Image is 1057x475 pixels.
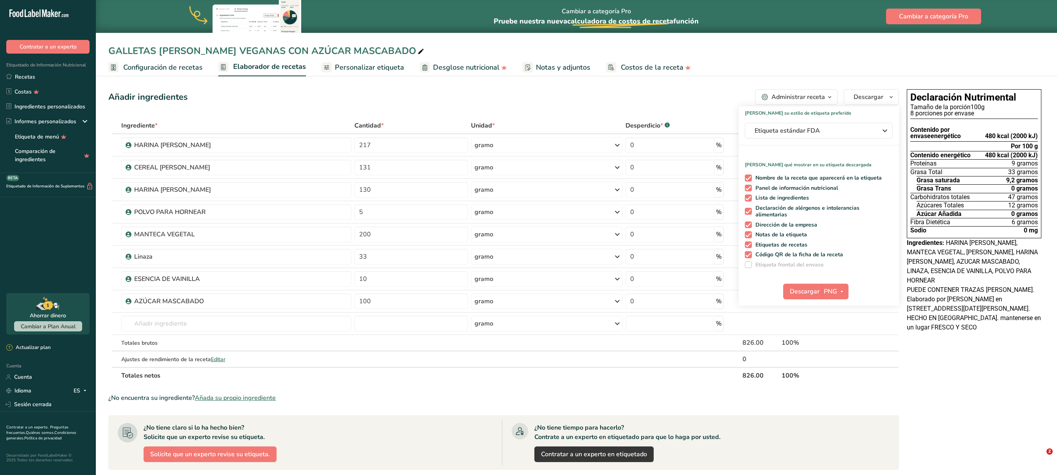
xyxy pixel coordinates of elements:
[494,16,567,26] font: Pruebe nuestra nueva
[134,252,153,261] font: Linaza
[910,103,971,111] font: Tamaño de la porción
[985,151,1038,159] font: 480 kcal (2000 kJ)
[910,160,937,167] font: Proteínas
[910,151,971,159] font: Contenido energético
[755,261,824,268] font: Etiqueta frontal del envase
[144,433,265,441] font: Solicite que un experto revise su etiqueta.
[1024,227,1038,234] font: 0 mg
[1030,448,1049,467] iframe: Chat en vivo de Intercom
[523,59,590,76] a: Notas y adjuntos
[910,126,950,140] font: Contenido por envase
[14,321,82,331] button: Cambiar a Plan Anual
[899,12,968,21] font: Cambiar a categoría Pro
[562,7,631,16] font: Cambiar a categoría Pro
[534,423,624,432] font: ¿No tiene tiempo para hacerlo?
[910,218,950,226] font: Fibra Dietética
[134,297,204,306] font: AZÚCAR MASCABADO
[15,133,59,140] font: Etiqueta de menú
[14,387,31,394] font: Idioma
[6,40,90,54] button: Contratar a un experto
[1008,168,1038,176] font: 33 gramos
[985,132,1038,140] font: 480 kcal (2000 kJ)
[144,446,277,462] button: Solicite que un experto revise su etiqueta.
[322,59,404,76] a: Personalizar etiqueta
[745,162,872,168] font: [PERSON_NAME] qué mostrar en su etiqueta descargada
[910,110,974,117] font: 8 porciones por envase
[134,208,206,216] font: POLVO PARA HORNEAR
[26,430,54,435] font: Quiénes somos.
[134,230,195,239] font: MANTECA VEGETAL
[931,132,961,140] font: energético
[917,176,960,184] font: Grasa saturada
[621,63,683,72] font: Costos de la receta
[475,230,493,239] font: gramo
[910,227,926,234] font: Sodio
[917,210,962,218] font: Azúcar Añadida
[626,121,660,130] font: Desperdicio
[433,63,500,72] font: Desglose nutricional
[1008,202,1038,209] font: 12 gramos
[21,323,75,330] font: Cambiar a Plan Anual
[6,457,73,463] font: 2025 Todos los derechos reservados
[108,91,188,103] font: Añadir ingredientes
[6,425,49,430] a: Contratar a un experto.
[910,193,970,201] font: Carbohidratos totales
[108,394,195,402] font: ¿No encuentra su ingrediente?
[886,9,981,24] button: Cambiar a categoría Pro
[742,355,746,363] font: 0
[134,185,211,194] font: HARINA [PERSON_NAME]
[755,174,882,182] font: Nombre de la receta que aparecerá en la etiqueta
[755,184,838,192] font: Panel de información nutricional
[541,450,647,459] font: Contratar a un experto en etiquetado
[144,423,244,432] font: ¿No tiene claro si lo ha hecho bien?
[782,338,799,347] font: 100%
[745,110,851,116] font: [PERSON_NAME] su estilo de etiqueta preferido
[6,62,86,68] font: Etiquetado de Información Nutricional
[475,208,493,216] font: gramo
[1011,210,1038,218] font: 0 gramos
[475,141,493,149] font: gramo
[1011,185,1038,192] font: 0 gramos
[971,103,985,111] font: 100g
[24,435,62,441] a: Política de privacidad
[150,450,270,459] font: Solicite que un experto revise su etiqueta.
[910,168,942,176] font: Grasa Total
[1011,142,1038,150] font: Por 100 g
[211,356,225,363] font: Editar
[854,93,883,101] font: Descargar
[121,371,160,380] font: Totales netos
[534,446,654,462] a: Contratar a un experto en etiquetado
[6,425,68,435] a: Preguntas frecuentes.
[134,275,200,283] font: ESENCIA DE VAINILLA
[907,239,944,246] font: Ingredientes:
[335,63,404,72] font: Personalizar etiqueta
[755,194,809,202] font: Lista de ingredientes
[790,287,820,296] font: Descargar
[6,430,76,441] a: Condiciones generales.
[471,121,492,130] font: Unidad
[14,401,52,408] font: Sesión cerrada
[14,118,76,125] font: Informes personalizados
[134,141,211,149] font: HARINA [PERSON_NAME]
[755,126,820,135] font: Etiqueta estándar FDA
[917,185,951,192] font: Grasa Trans
[824,287,837,296] font: PNG
[6,453,72,458] font: Desarrollado por FoodLabelMaker ©
[1012,218,1038,226] font: 6 gramos
[74,387,80,394] font: ES
[20,43,77,50] font: Contratar a un experto
[475,275,493,283] font: gramo
[108,59,203,76] a: Configuración de recetas
[6,363,21,369] font: Cuenta
[6,184,84,189] font: Etiquetado de Información de Suplementos
[475,319,493,328] font: gramo
[907,286,1041,331] font: PUEDE CONTENER TRAZAS [PERSON_NAME]. Elaborado por [PERSON_NAME] en [STREET_ADDRESS][DATE][PERSON...
[1012,160,1038,167] font: 9 gramos
[233,62,306,71] font: Elaborador de recetas
[755,204,859,219] font: Declaración de alérgenos e intolerancias alimentarias
[567,16,673,26] font: calculadora de costos de receta
[742,338,764,347] font: 826.00
[121,316,352,331] input: Añadir ingrediente
[14,88,32,95] font: Costas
